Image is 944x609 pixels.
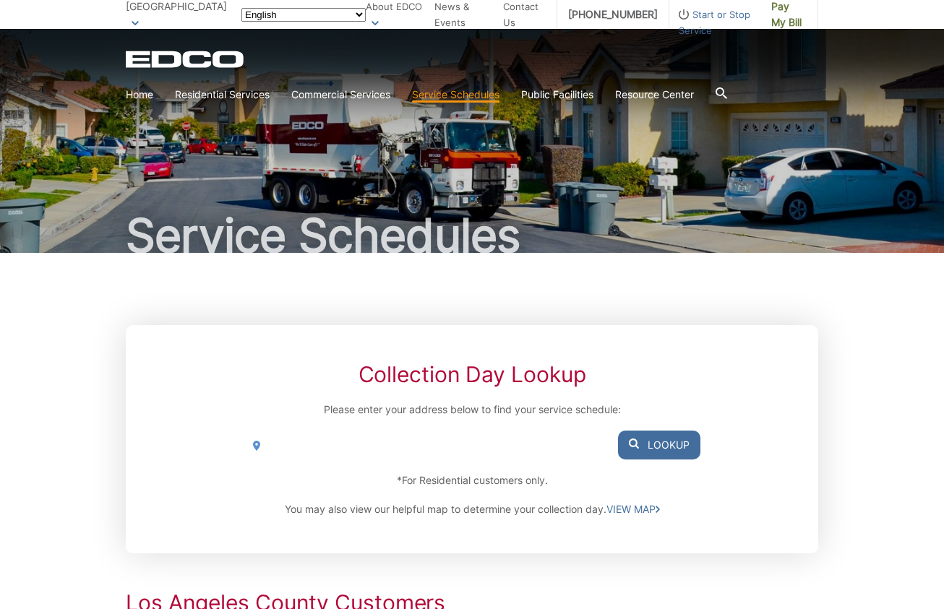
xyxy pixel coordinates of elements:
h1: Service Schedules [126,212,818,259]
a: Public Facilities [521,87,593,103]
a: Resource Center [615,87,694,103]
p: *For Residential customers only. [244,472,700,488]
a: Service Schedules [412,87,499,103]
a: Commercial Services [291,87,390,103]
a: Residential Services [175,87,270,103]
p: You may also view our helpful map to determine your collection day. [244,501,700,517]
h2: Collection Day Lookup [244,361,700,387]
a: EDCD logo. Return to the homepage. [126,51,246,68]
select: Select a language [241,8,366,22]
a: VIEW MAP [606,501,660,517]
a: Home [126,87,153,103]
p: Please enter your address below to find your service schedule: [244,402,700,418]
button: Lookup [618,431,700,459]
